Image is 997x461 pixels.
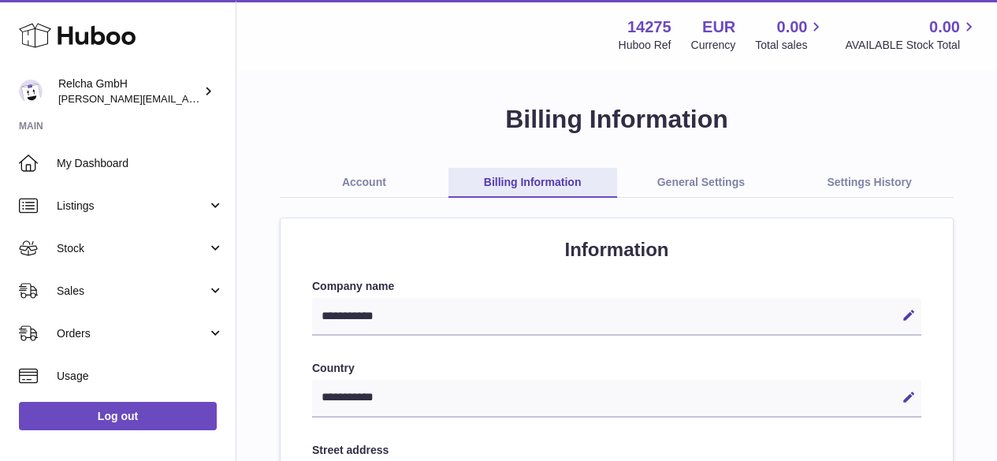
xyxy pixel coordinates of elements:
strong: EUR [702,17,735,38]
label: Country [312,361,921,376]
span: Usage [57,369,224,384]
span: Listings [57,199,207,214]
span: 0.00 [929,17,960,38]
div: Relcha GmbH [58,76,200,106]
a: 0.00 AVAILABLE Stock Total [845,17,978,53]
a: 0.00 Total sales [755,17,825,53]
span: Stock [57,241,207,256]
span: Sales [57,284,207,299]
strong: 14275 [627,17,671,38]
span: AVAILABLE Stock Total [845,38,978,53]
span: My Dashboard [57,156,224,171]
span: [PERSON_NAME][EMAIL_ADDRESS][DOMAIN_NAME] [58,92,316,105]
a: Settings History [785,168,954,198]
h2: Information [312,237,921,262]
label: Street address [312,443,921,458]
a: Log out [19,402,217,430]
span: Total sales [755,38,825,53]
h1: Billing Information [262,102,972,136]
div: Huboo Ref [619,38,671,53]
div: Currency [691,38,736,53]
span: 0.00 [777,17,808,38]
img: rachel@consultprestige.com [19,80,43,103]
label: Company name [312,279,921,294]
a: General Settings [617,168,786,198]
a: Billing Information [448,168,617,198]
span: Orders [57,326,207,341]
a: Account [280,168,448,198]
